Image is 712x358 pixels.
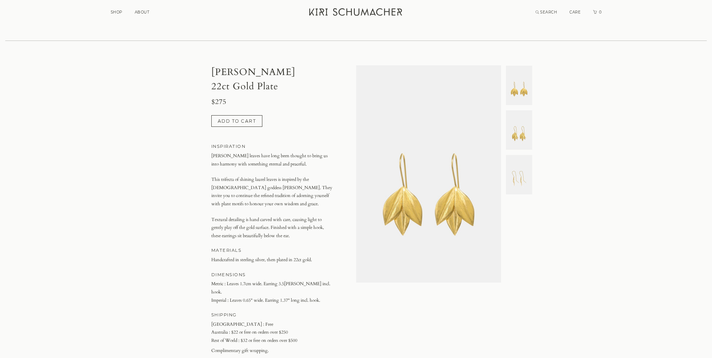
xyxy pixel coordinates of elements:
[506,155,532,194] img: undefined
[211,143,333,150] h4: INSPIRATION
[211,176,333,208] p: This trifecta of shining laurel leaves is inspired by the [DEMOGRAPHIC_DATA] goddess [PERSON_NAME...
[305,4,408,23] a: Kiri Schumacher Home
[211,311,333,319] h4: SHIPPING
[211,256,333,264] p: Handcrafted in sterling silver, then plated in 22ct gold.
[593,10,602,15] a: Cart
[211,65,333,93] h1: [PERSON_NAME] 22ct Gold Plate
[540,10,557,15] span: SEARCH
[211,115,263,127] button: ADD TO CART
[211,247,333,254] h4: MATERIALS
[569,10,581,15] a: CARE
[111,10,122,15] a: SHOP
[211,216,333,240] p: Textural detailing is hand carved with care, causing light to gently play off the gold surface. F...
[506,110,532,150] img: undefined
[211,152,333,168] p: [PERSON_NAME] leaves have long been thought to bring us into harmony with something eternal and p...
[598,10,602,15] span: 0
[536,10,557,15] a: Search
[356,65,501,283] img: undefined
[211,98,333,106] h3: $275
[506,66,532,105] img: undefined
[211,280,333,304] p: Metric : Leaves 1.7cm wide. Earring 3.5[PERSON_NAME] incl. hook. Imperial : Leaves 0.65" wide. Ea...
[211,347,333,355] span: Complimentary gift wrapping.
[211,321,297,343] span: [GEOGRAPHIC_DATA] : Free Australia : $22 or free on orders over $250 Rest of World : $32 or free ...
[135,10,150,15] a: ABOUT
[211,271,333,279] h4: DIMENSIONS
